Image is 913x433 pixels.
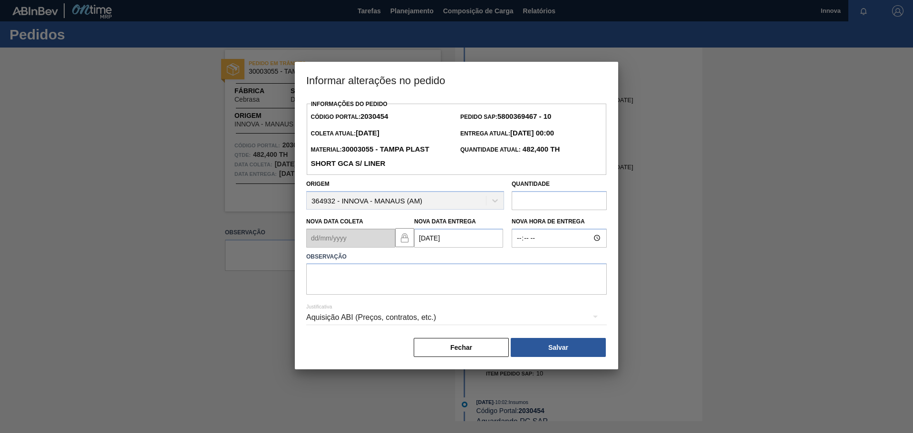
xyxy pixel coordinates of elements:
label: Quantidade [512,181,550,187]
strong: 482,400 TH [521,145,560,153]
label: Nova Data Coleta [306,218,363,225]
input: dd/mm/yyyy [306,229,395,248]
span: Material: [311,146,429,167]
button: Salvar [511,338,606,357]
button: locked [395,228,414,247]
span: Pedido SAP: [460,114,551,120]
label: Nova Data Entrega [414,218,476,225]
strong: 30003055 - TAMPA PLAST SHORT GCA S/ LINER [311,145,429,167]
span: Coleta Atual: [311,130,379,137]
h3: Informar alterações no pedido [295,62,618,98]
strong: 2030454 [360,112,388,120]
label: Origem [306,181,330,187]
strong: [DATE] [356,129,379,137]
span: Quantidade Atual: [460,146,560,153]
input: dd/mm/yyyy [414,229,503,248]
strong: 5800369467 - 10 [497,112,551,120]
label: Observação [306,250,607,264]
img: locked [399,232,410,243]
label: Nova Hora de Entrega [512,215,607,229]
span: Entrega Atual: [460,130,554,137]
strong: [DATE] 00:00 [510,129,554,137]
div: Aquisição ABI (Preços, contratos, etc.) [306,304,607,331]
button: Fechar [414,338,509,357]
label: Informações do Pedido [311,101,388,107]
span: Código Portal: [311,114,388,120]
